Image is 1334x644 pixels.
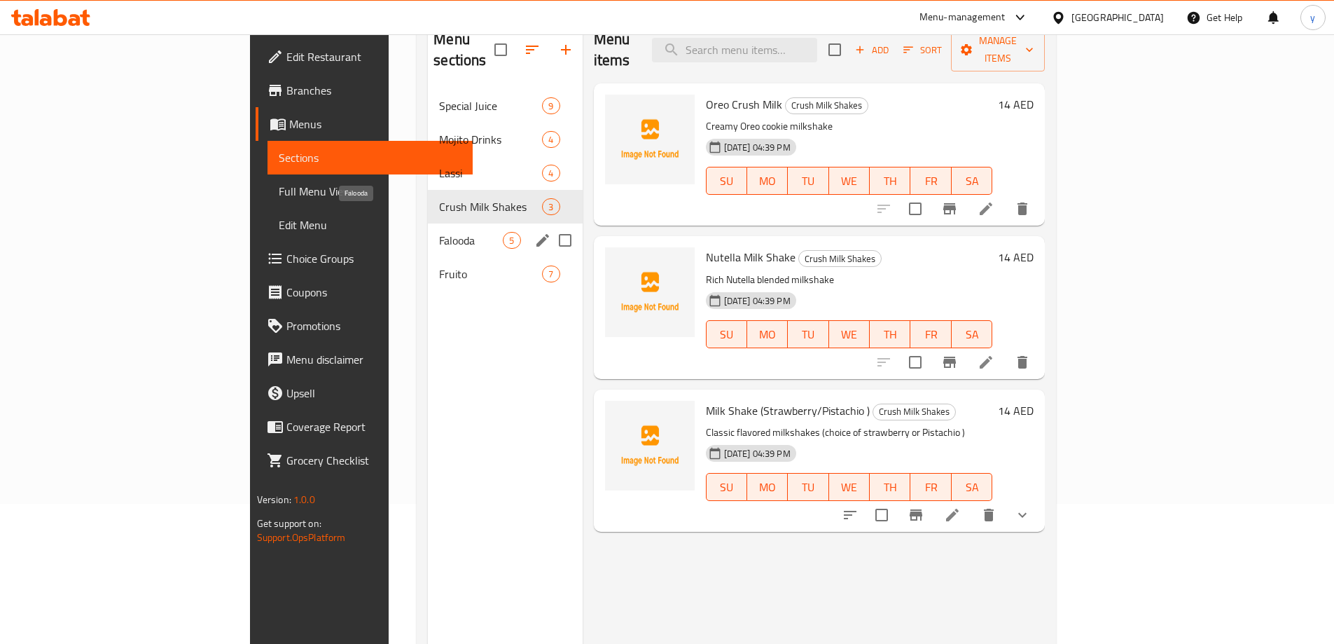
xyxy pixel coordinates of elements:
[957,324,987,345] span: SA
[933,345,966,379] button: Branch-specific-item
[706,424,993,441] p: Classic flavored milkshakes (choice of strawberry or Pistachio )
[286,48,461,65] span: Edit Restaurant
[712,171,742,191] span: SU
[279,217,461,233] span: Edit Menu
[1310,10,1315,25] span: y
[542,97,560,114] div: items
[718,141,796,154] span: [DATE] 04:39 PM
[503,234,520,247] span: 5
[1014,507,1031,523] svg: Show Choices
[873,404,956,420] div: Crush Milk Shakes
[256,343,473,376] a: Menu disclaimer
[286,250,461,267] span: Choice Groups
[286,452,461,469] span: Grocery Checklist
[543,167,559,180] span: 4
[256,242,473,275] a: Choice Groups
[875,324,905,345] span: TH
[256,74,473,107] a: Branches
[793,477,823,498] span: TU
[718,447,796,460] span: [DATE] 04:39 PM
[515,33,549,67] span: Sort sections
[428,190,582,224] div: Crush Milk Shakes3
[439,266,542,282] span: Fruito
[829,320,870,348] button: WE
[712,477,742,498] span: SU
[870,167,910,195] button: TH
[286,385,461,402] span: Upsell
[256,107,473,141] a: Menus
[899,498,933,532] button: Branch-specific-item
[279,183,461,200] span: Full Menu View
[747,320,788,348] button: MO
[1006,345,1039,379] button: delete
[901,348,930,377] span: Select to update
[919,9,1006,26] div: Menu-management
[605,247,695,337] img: Nutella Milk Shake
[706,473,747,501] button: SU
[543,100,559,113] span: 9
[849,39,894,61] span: Add item
[293,491,315,509] span: 1.0.0
[916,324,945,345] span: FR
[439,165,542,181] span: Lassi
[916,477,945,498] span: FR
[875,171,905,191] span: TH
[256,410,473,444] a: Coverage Report
[543,268,559,281] span: 7
[998,401,1034,420] h6: 14 AED
[853,42,891,58] span: Add
[428,257,582,291] div: Fruito7
[833,498,867,532] button: sort-choices
[1006,192,1039,226] button: delete
[1006,498,1039,532] button: show more
[706,94,782,115] span: Oreo Crush Milk
[543,200,559,214] span: 3
[962,32,1034,67] span: Manage items
[439,232,503,249] span: Falooda
[256,40,473,74] a: Edit Restaurant
[428,89,582,123] div: Special Juice9
[289,116,461,132] span: Menus
[901,194,930,224] span: Select to update
[706,247,795,268] span: Nutella Milk Shake
[747,167,788,195] button: MO
[256,444,473,477] a: Grocery Checklist
[605,401,695,491] img: Milk Shake (Strawberry/Pistachio )
[1071,10,1164,25] div: [GEOGRAPHIC_DATA]
[870,320,910,348] button: TH
[972,498,1006,532] button: delete
[894,39,951,61] span: Sort items
[952,473,992,501] button: SA
[910,473,951,501] button: FR
[428,224,582,257] div: Falooda5edit
[706,320,747,348] button: SU
[793,171,823,191] span: TU
[978,200,994,217] a: Edit menu item
[706,400,870,421] span: Milk Shake (Strawberry/Pistachio )
[875,477,905,498] span: TH
[256,376,473,410] a: Upsell
[978,354,994,371] a: Edit menu item
[542,266,560,282] div: items
[712,324,742,345] span: SU
[835,171,864,191] span: WE
[952,167,992,195] button: SA
[542,131,560,148] div: items
[835,324,864,345] span: WE
[849,39,894,61] button: Add
[286,351,461,368] span: Menu disclaimer
[428,83,582,296] nav: Menu sections
[257,491,291,509] span: Version:
[542,198,560,215] div: items
[951,28,1045,71] button: Manage items
[873,404,955,420] span: Crush Milk Shakes
[944,507,961,523] a: Edit menu item
[910,167,951,195] button: FR
[549,33,583,67] button: Add section
[867,500,896,530] span: Select to update
[788,320,828,348] button: TU
[747,473,788,501] button: MO
[706,167,747,195] button: SU
[957,477,987,498] span: SA
[798,250,882,267] div: Crush Milk Shakes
